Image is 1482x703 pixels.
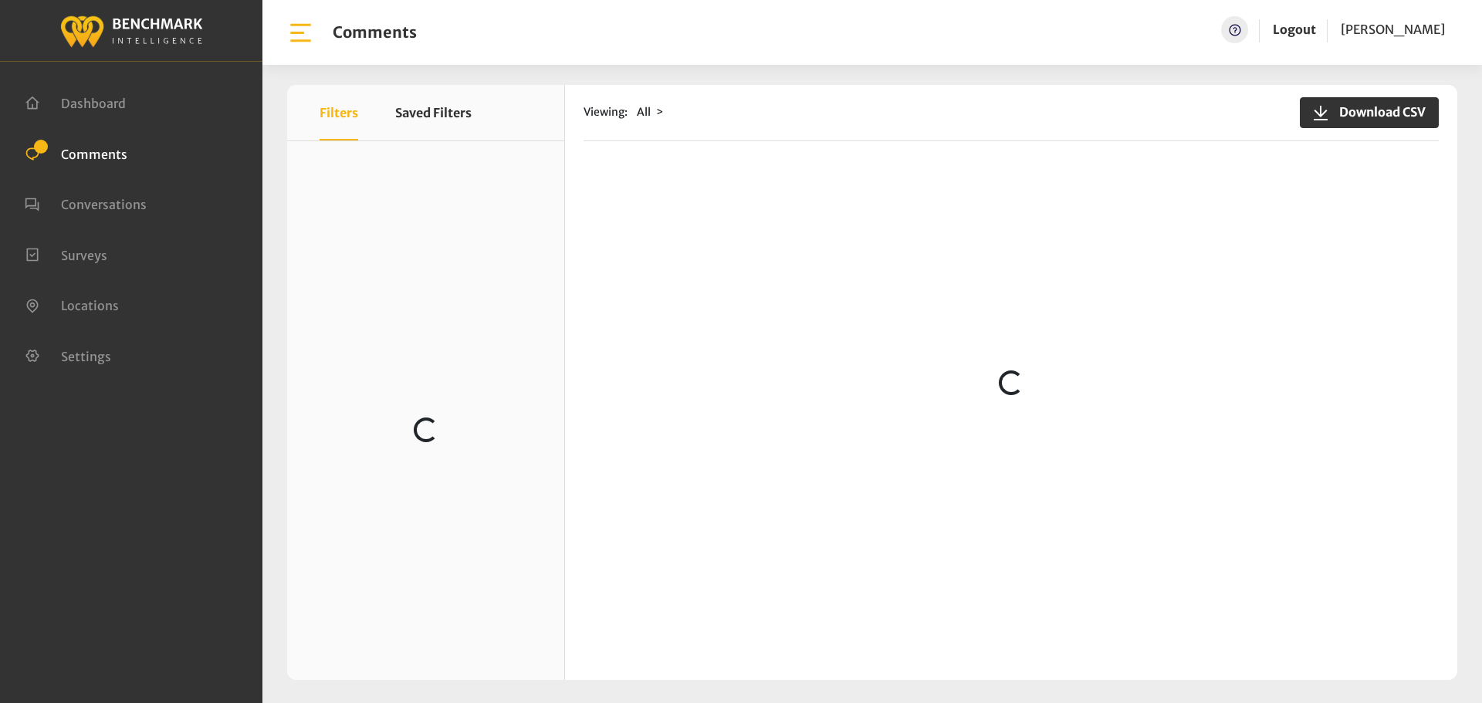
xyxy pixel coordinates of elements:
button: Download CSV [1300,97,1439,128]
span: All [637,105,651,119]
span: Locations [61,298,119,313]
span: [PERSON_NAME] [1341,22,1445,37]
img: bar [287,19,314,46]
span: Download CSV [1330,103,1426,121]
span: Settings [61,348,111,363]
h1: Comments [333,23,417,42]
a: Settings [25,347,111,363]
span: Viewing: [584,104,628,120]
a: Conversations [25,195,147,211]
img: benchmark [59,12,203,49]
a: Logout [1273,16,1316,43]
span: Dashboard [61,96,126,111]
button: Filters [320,85,358,140]
a: Surveys [25,246,107,262]
a: Locations [25,296,119,312]
button: Saved Filters [395,85,472,140]
span: Conversations [61,197,147,212]
span: Comments [61,146,127,161]
span: Surveys [61,247,107,262]
a: [PERSON_NAME] [1341,16,1445,43]
a: Comments [25,145,127,161]
a: Logout [1273,22,1316,37]
a: Dashboard [25,94,126,110]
